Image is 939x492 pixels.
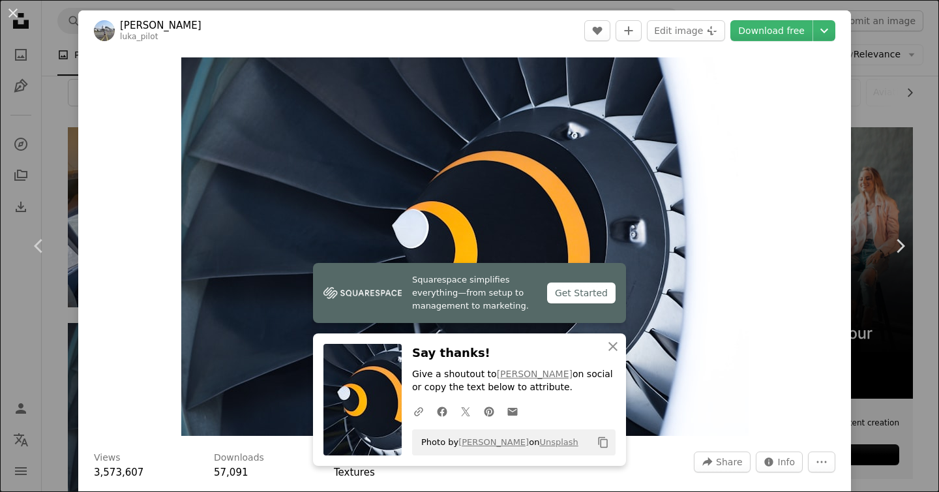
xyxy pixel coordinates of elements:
[547,283,616,303] div: Get Started
[458,437,529,447] a: [PERSON_NAME]
[592,431,614,454] button: Copy to clipboard
[334,467,375,478] a: Textures
[778,452,796,472] span: Info
[94,20,115,41] img: Go to Luka Slapnicar's profile
[584,20,610,41] button: Like
[539,437,578,447] a: Unsplash
[214,452,264,465] h3: Downloads
[313,263,626,323] a: Squarespace simplifies everything—from setup to management to marketing.Get Started
[412,344,616,363] h3: Say thanks!
[647,20,725,41] button: Edit image
[181,57,749,436] img: black and white airliner turbine
[497,369,573,379] a: [PERSON_NAME]
[616,20,642,41] button: Add to Collection
[94,452,121,465] h3: Views
[181,57,749,436] button: Zoom in on this image
[412,273,537,313] span: Squarespace simplifies everything—from setup to management to marketing.
[477,398,501,424] a: Share on Pinterest
[415,432,578,453] span: Photo by on
[323,283,402,303] img: file-1747939142011-51e5cc87e3c9
[716,452,742,472] span: Share
[501,398,524,424] a: Share over email
[730,20,812,41] a: Download free
[120,32,158,41] a: luka_pilot
[756,452,803,472] button: Stats about this image
[430,398,454,424] a: Share on Facebook
[94,467,143,478] span: 3,573,607
[412,368,616,394] p: Give a shoutout to on social or copy the text below to attribute.
[808,452,835,472] button: More Actions
[813,20,835,41] button: Choose download size
[454,398,477,424] a: Share on Twitter
[120,19,201,32] a: [PERSON_NAME]
[694,452,750,472] button: Share this image
[214,467,248,478] span: 57,091
[861,183,939,309] a: Next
